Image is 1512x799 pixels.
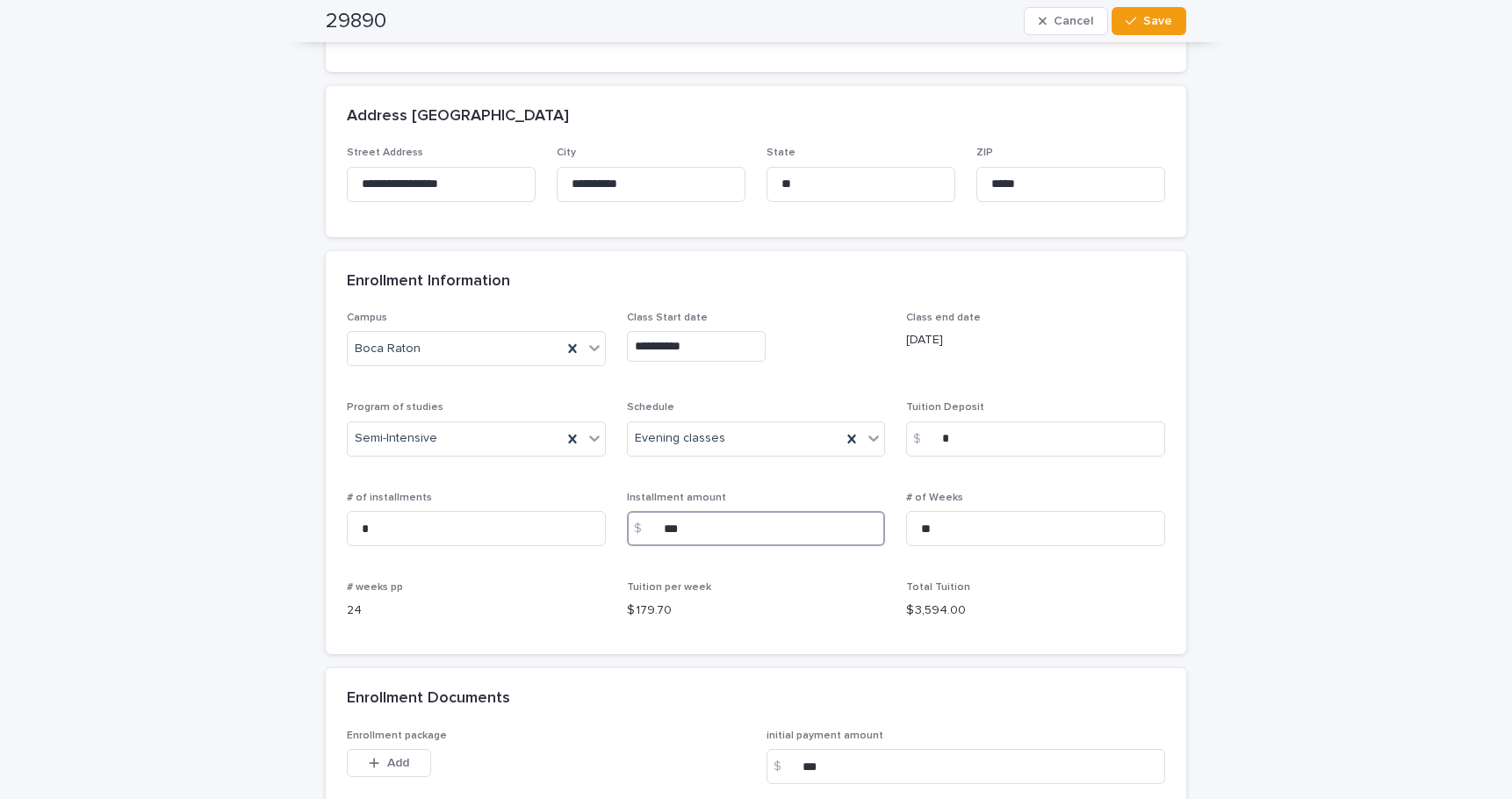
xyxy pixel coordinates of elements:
[355,429,437,448] span: Semi-Intensive
[347,313,387,323] span: Campus
[347,272,510,292] h2: Enrollment Information
[347,148,423,158] span: Street Address
[347,582,403,593] span: # weeks pp
[976,148,993,158] span: ZIP
[347,601,606,620] p: 24
[627,313,708,323] span: Class Start date
[347,689,510,709] h2: Enrollment Documents
[627,402,674,413] span: Schedule
[387,757,409,769] span: Add
[767,731,883,741] span: initial payment amount
[635,429,725,448] span: Evening classes
[767,749,802,784] div: $
[347,493,432,503] span: # of installments
[347,107,569,126] h2: Address [GEOGRAPHIC_DATA]
[557,148,576,158] span: City
[627,493,726,503] span: Installment amount
[1024,7,1108,35] button: Cancel
[627,601,886,620] p: $ 179.70
[347,731,447,741] span: Enrollment package
[627,582,711,593] span: Tuition per week
[347,402,443,413] span: Program of studies
[906,582,970,593] span: Total Tuition
[347,749,431,777] button: Add
[906,331,1165,349] p: [DATE]
[906,493,963,503] span: # of Weeks
[355,340,421,358] span: Boca Raton
[1112,7,1186,35] button: Save
[627,511,662,546] div: $
[326,9,386,34] h2: 29890
[767,148,796,158] span: State
[1054,15,1093,27] span: Cancel
[906,601,1165,620] p: $ 3,594.00
[906,313,981,323] span: Class end date
[1143,15,1172,27] span: Save
[906,402,984,413] span: Tuition Deposit
[906,421,941,457] div: $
